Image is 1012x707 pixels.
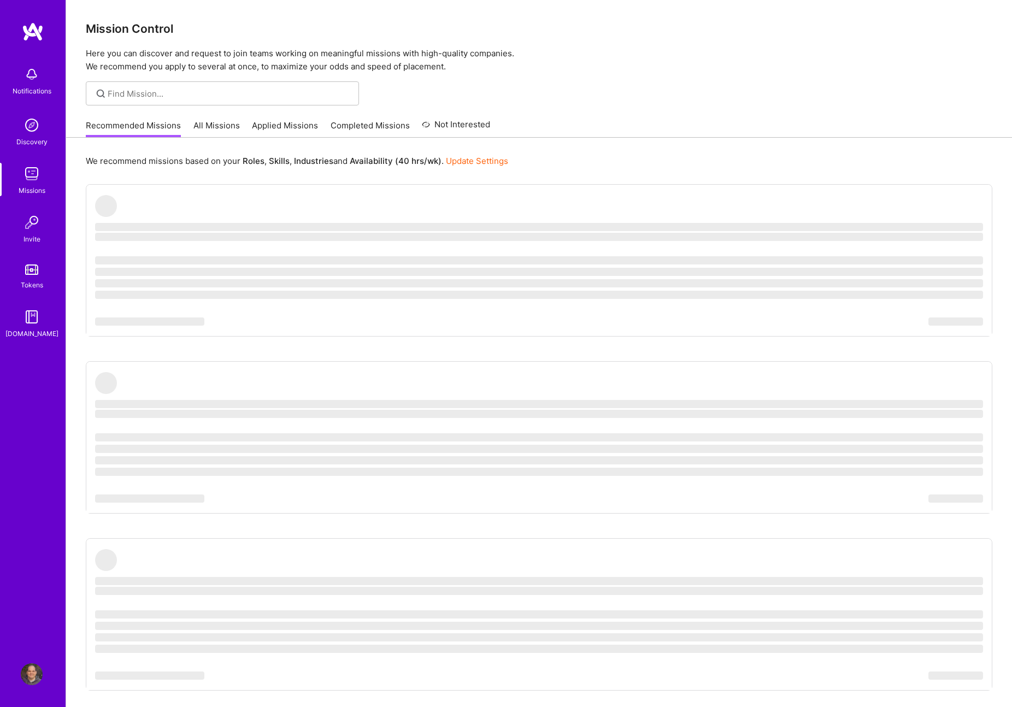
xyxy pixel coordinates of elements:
[269,156,290,166] b: Skills
[95,87,107,100] i: icon SearchGrey
[21,63,43,85] img: bell
[243,156,264,166] b: Roles
[21,163,43,185] img: teamwork
[86,47,992,73] p: Here you can discover and request to join teams working on meaningful missions with high-quality ...
[19,185,45,196] div: Missions
[21,306,43,328] img: guide book
[13,85,51,97] div: Notifications
[422,118,490,138] a: Not Interested
[294,156,333,166] b: Industries
[350,156,442,166] b: Availability (40 hrs/wk)
[5,328,58,339] div: [DOMAIN_NAME]
[108,88,351,99] input: Find Mission...
[16,136,48,148] div: Discovery
[21,663,43,685] img: User Avatar
[86,22,992,36] h3: Mission Control
[25,264,38,275] img: tokens
[23,233,40,245] div: Invite
[446,156,508,166] a: Update Settings
[22,22,44,42] img: logo
[86,120,181,138] a: Recommended Missions
[86,155,508,167] p: We recommend missions based on your , , and .
[252,120,318,138] a: Applied Missions
[193,120,240,138] a: All Missions
[21,279,43,291] div: Tokens
[21,114,43,136] img: discovery
[21,211,43,233] img: Invite
[18,663,45,685] a: User Avatar
[331,120,410,138] a: Completed Missions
